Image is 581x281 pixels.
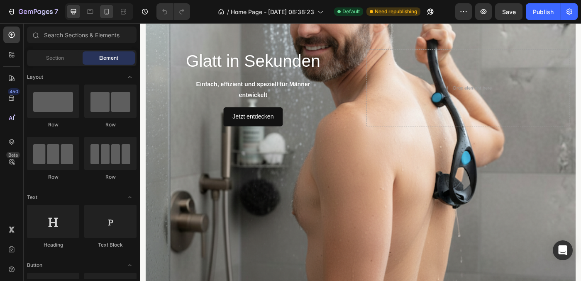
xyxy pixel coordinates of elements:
span: Layout [27,73,43,81]
div: Row [84,173,137,181]
div: Drop element here [354,70,398,76]
span: Element [99,54,118,62]
p: 7 [54,7,58,17]
div: Row [27,173,79,181]
input: Search Sections & Elements [27,27,137,43]
span: Button [27,262,42,269]
button: Save [495,3,522,20]
span: Home Page - [DATE] 08:38:23 [231,7,314,16]
button: Publish [526,3,561,20]
span: Toggle open [123,259,137,272]
div: Undo/Redo [156,3,190,20]
div: 450 [8,88,20,95]
div: Beta [6,152,20,158]
button: 7 [3,3,62,20]
span: Toggle open [123,70,137,84]
span: Toggle open [123,191,137,204]
div: Row [27,121,79,128]
div: Heading [27,241,79,249]
div: Text Block [84,241,137,249]
span: / [227,7,229,16]
span: Default [342,8,360,15]
span: Section [46,54,64,62]
div: Publish [533,7,554,16]
div: Row [84,121,137,128]
span: Need republishing [375,8,417,15]
span: Text [27,194,37,201]
div: Open Intercom Messenger [553,240,573,260]
span: Save [502,8,516,15]
iframe: Design area [140,23,581,281]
